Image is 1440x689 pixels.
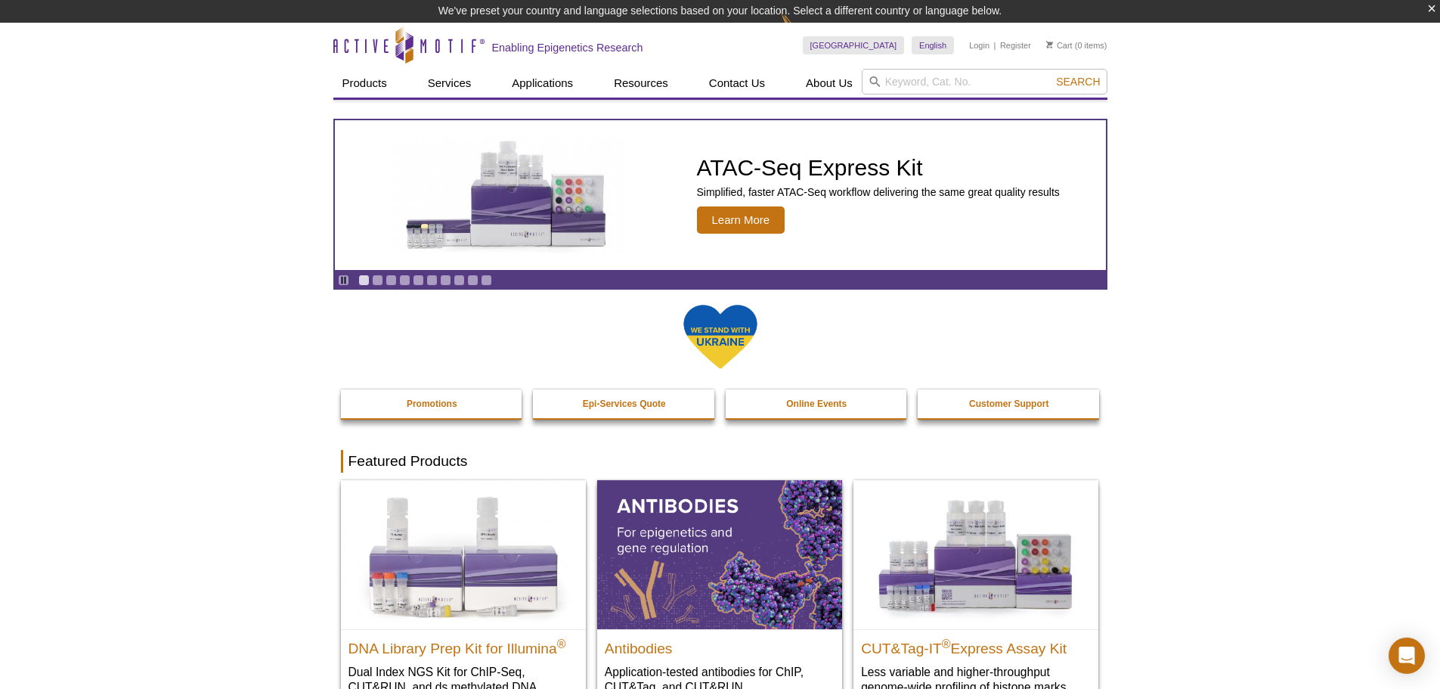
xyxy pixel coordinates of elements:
a: Contact Us [700,69,774,98]
a: Go to slide 4 [399,275,410,286]
img: All Antibodies [597,480,842,628]
img: CUT&Tag-IT® Express Assay Kit [853,480,1098,628]
div: Open Intercom Messenger [1389,638,1425,674]
a: Services [419,69,481,98]
a: ATAC-Seq Express Kit ATAC-Seq Express Kit Simplified, faster ATAC-Seq workflow delivering the sam... [335,120,1106,270]
span: Learn More [697,206,785,234]
img: Change Here [781,11,821,47]
h2: DNA Library Prep Kit for Illumina [348,634,578,656]
h2: Antibodies [605,634,835,656]
sup: ® [942,637,951,650]
img: ATAC-Seq Express Kit [383,138,633,253]
a: Go to slide 1 [358,275,370,286]
img: Your Cart [1046,41,1053,48]
li: (0 items) [1046,36,1107,54]
strong: Promotions [407,399,457,409]
a: Applications [503,69,582,98]
a: Online Events [726,390,909,418]
a: Login [969,40,989,51]
p: Simplified, faster ATAC-Seq workflow delivering the same great quality results [697,185,1060,199]
a: Go to slide 9 [467,275,478,286]
a: [GEOGRAPHIC_DATA] [803,36,905,54]
input: Keyword, Cat. No. [862,69,1107,95]
a: Go to slide 3 [386,275,397,286]
a: Toggle autoplay [338,275,349,286]
a: Go to slide 5 [413,275,424,286]
h2: Featured Products [341,450,1100,473]
a: Promotions [341,390,524,418]
span: Search [1056,76,1100,88]
img: DNA Library Prep Kit for Illumina [341,480,586,628]
a: About Us [797,69,862,98]
a: Resources [605,69,677,98]
a: Go to slide 2 [372,275,383,286]
strong: Epi-Services Quote [583,399,666,409]
strong: Online Events [786,399,847,409]
li: | [994,36,996,54]
a: Products [333,69,396,98]
a: Go to slide 6 [426,275,438,286]
a: Epi-Services Quote [533,390,716,418]
a: Register [1000,40,1031,51]
a: Go to slide 10 [481,275,492,286]
a: Cart [1046,40,1073,51]
button: Search [1051,75,1104,88]
a: Customer Support [918,390,1101,418]
h2: ATAC-Seq Express Kit [697,157,1060,179]
a: English [912,36,954,54]
strong: Customer Support [969,399,1048,409]
article: ATAC-Seq Express Kit [335,120,1106,270]
img: We Stand With Ukraine [683,303,758,371]
h2: CUT&Tag-IT Express Assay Kit [861,634,1091,656]
h2: Enabling Epigenetics Research [492,41,643,54]
a: Go to slide 7 [440,275,451,286]
sup: ® [557,637,566,650]
a: Go to slide 8 [454,275,465,286]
